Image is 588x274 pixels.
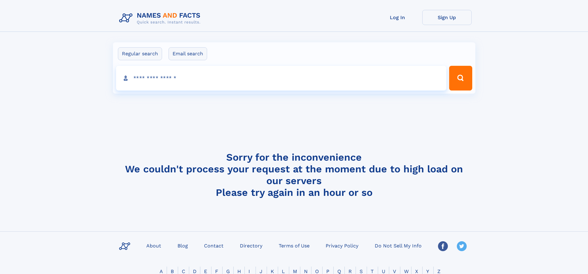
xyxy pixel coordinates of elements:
img: Facebook [438,241,448,251]
a: Directory [237,241,265,250]
button: Search Button [449,66,472,91]
label: Regular search [118,47,162,60]
label: Email search [169,47,207,60]
a: Sign Up [422,10,472,25]
a: Privacy Policy [323,241,361,250]
input: search input [116,66,447,91]
img: Logo Names and Facts [117,10,206,27]
a: Contact [202,241,226,250]
h4: Sorry for the inconvenience We couldn't process your request at the moment due to high load on ou... [117,151,472,198]
a: Do Not Sell My Info [372,241,424,250]
a: Blog [175,241,190,250]
img: Twitter [457,241,467,251]
a: Log In [373,10,422,25]
a: Terms of Use [276,241,312,250]
a: About [144,241,164,250]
